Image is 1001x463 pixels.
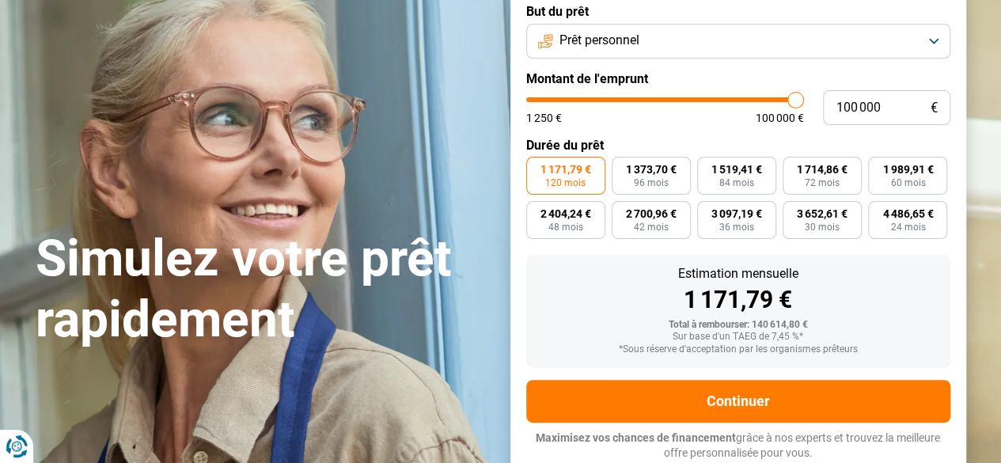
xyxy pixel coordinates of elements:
button: Prêt personnel [526,24,950,59]
span: € [931,101,938,115]
div: Sur base d'un TAEG de 7,45 %* [539,332,938,343]
span: Maximisez vos chances de financement [536,431,736,444]
span: 60 mois [890,178,925,188]
span: 2 404,24 € [540,208,591,219]
span: 42 mois [634,222,669,232]
span: 1 250 € [526,112,562,123]
div: Estimation mensuelle [539,268,938,280]
span: 3 652,61 € [797,208,847,219]
h1: Simulez votre prêt rapidement [36,229,491,351]
span: 1 373,70 € [626,164,677,175]
span: 30 mois [805,222,840,232]
span: 3 097,19 € [711,208,762,219]
span: 2 700,96 € [626,208,677,219]
span: 1 714,86 € [797,164,847,175]
label: But du prêt [526,4,950,19]
div: *Sous réserve d'acceptation par les organismes prêteurs [539,344,938,355]
span: 4 486,65 € [882,208,933,219]
label: Durée du prêt [526,138,950,153]
span: 1 171,79 € [540,164,591,175]
div: 1 171,79 € [539,288,938,312]
span: 1 519,41 € [711,164,762,175]
span: 1 989,91 € [882,164,933,175]
span: Prêt personnel [559,32,639,49]
span: 84 mois [719,178,754,188]
span: 48 mois [548,222,583,232]
span: 72 mois [805,178,840,188]
span: 96 mois [634,178,669,188]
div: Total à rembourser: 140 614,80 € [539,320,938,331]
label: Montant de l'emprunt [526,71,950,86]
p: grâce à nos experts et trouvez la meilleure offre personnalisée pour vous. [526,431,950,461]
span: 36 mois [719,222,754,232]
button: Continuer [526,380,950,423]
span: 100 000 € [756,112,804,123]
span: 24 mois [890,222,925,232]
span: 120 mois [545,178,586,188]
